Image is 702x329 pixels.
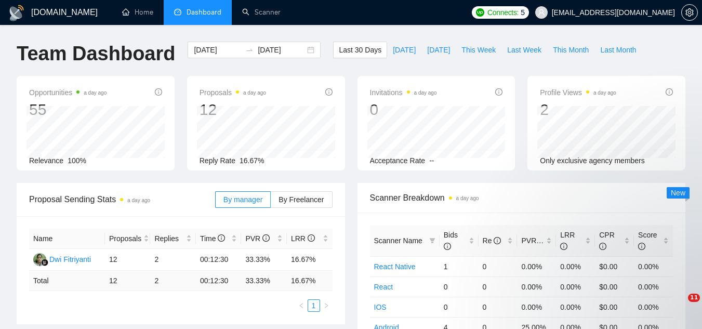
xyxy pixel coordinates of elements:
div: 0 [370,100,437,120]
span: 16.67% [240,156,264,165]
a: IOS [374,303,387,311]
span: to [245,46,254,54]
span: Relevance [29,156,63,165]
td: 0.00% [634,297,673,317]
td: 0.00% [517,297,556,317]
span: info-circle [262,234,270,242]
span: filter [429,238,435,244]
span: This Week [461,44,496,56]
td: 0 [479,256,518,277]
span: Bids [444,231,458,251]
time: a day ago [456,195,479,201]
h1: Team Dashboard [17,42,175,66]
span: info-circle [218,234,225,242]
span: setting [682,8,697,17]
img: gigradar-bm.png [41,259,48,266]
span: Re [483,236,501,245]
td: 0 [440,297,479,317]
span: Proposal Sending Stats [29,193,215,206]
td: 0.00% [556,297,595,317]
span: info-circle [308,234,315,242]
span: 5 [521,7,525,18]
span: Last 30 Days [339,44,381,56]
span: [DATE] [427,44,450,56]
td: 12 [105,249,151,271]
input: End date [258,44,305,56]
span: info-circle [444,243,451,250]
li: Next Page [320,299,333,312]
td: Total [29,271,105,291]
span: Last Week [507,44,541,56]
td: 33.33 % [241,271,287,291]
td: 0 [440,277,479,297]
span: dashboard [174,8,181,16]
span: 11 [688,294,700,302]
button: Last Week [501,42,547,58]
span: Acceptance Rate [370,156,426,165]
a: 1 [308,300,320,311]
a: React Native [374,262,416,271]
td: 12 [105,271,151,291]
button: setting [681,4,698,21]
span: Proposals [109,233,141,244]
span: Connects: [487,7,519,18]
button: [DATE] [387,42,421,58]
td: 2 [150,249,196,271]
span: right [323,302,329,309]
button: Last Month [594,42,642,58]
td: 33.33% [241,249,287,271]
time: a day ago [414,90,437,96]
td: 0 [479,277,518,297]
li: Previous Page [295,299,308,312]
span: Replies [154,233,184,244]
td: 1 [440,256,479,277]
span: Scanner Breakdown [370,191,673,204]
span: 100% [68,156,86,165]
img: logo [8,5,25,21]
span: By manager [223,195,262,204]
td: 0 [479,297,518,317]
th: Proposals [105,229,151,249]
span: user [538,9,545,16]
span: [DATE] [393,44,416,56]
div: 2 [540,100,616,120]
button: Last 30 Days [333,42,387,58]
th: Replies [150,229,196,249]
div: 55 [29,100,107,120]
div: Dwi Fitriyanti [49,254,91,265]
button: This Month [547,42,594,58]
img: upwork-logo.png [476,8,484,17]
td: 2 [150,271,196,291]
span: PVR [245,234,270,243]
span: Time [200,234,225,243]
li: 1 [308,299,320,312]
span: info-circle [155,88,162,96]
span: filter [427,233,438,248]
button: left [295,299,308,312]
a: React [374,283,393,291]
span: Dashboard [187,8,221,17]
span: info-circle [495,88,502,96]
span: Last Month [600,44,636,56]
span: Opportunities [29,86,107,99]
span: Reply Rate [200,156,235,165]
a: homeHome [122,8,153,17]
span: info-circle [666,88,673,96]
span: Scanner Name [374,236,422,245]
span: info-circle [325,88,333,96]
a: setting [681,8,698,17]
td: 00:12:30 [196,271,242,291]
img: DF [33,253,46,266]
a: DFDwi Fitriyanti [33,255,91,263]
button: right [320,299,333,312]
button: [DATE] [421,42,456,58]
time: a day ago [593,90,616,96]
span: -- [429,156,434,165]
div: 12 [200,100,266,120]
span: swap-right [245,46,254,54]
th: Name [29,229,105,249]
time: a day ago [84,90,107,96]
span: Proposals [200,86,266,99]
span: LRR [291,234,315,243]
iframe: Intercom live chat [667,294,692,319]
